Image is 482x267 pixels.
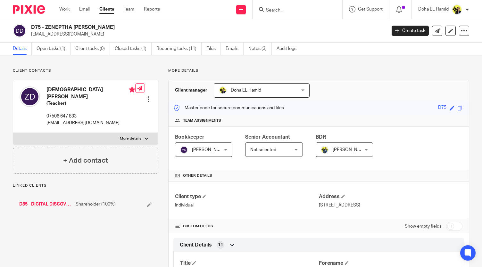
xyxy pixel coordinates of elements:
h2: D75 - ZENEPTHA [PERSON_NAME] [31,24,312,31]
p: More details [168,68,469,73]
span: [PERSON_NAME] [192,148,227,152]
p: [EMAIL_ADDRESS][DOMAIN_NAME] [46,120,135,126]
span: Shareholder (100%) [76,201,116,207]
img: Doha-Starbridge.jpg [452,4,462,15]
a: Recurring tasks (11) [156,43,202,55]
p: Individual [175,202,319,208]
span: Get Support [358,7,383,12]
i: Primary [129,86,135,93]
h4: Title [180,260,319,267]
span: Client Details [180,242,212,248]
p: [STREET_ADDRESS] [319,202,462,208]
a: Team [124,6,134,12]
h4: [DEMOGRAPHIC_DATA] [PERSON_NAME] [46,86,135,100]
a: Clients [99,6,114,12]
p: Master code for secure communications and files [173,105,284,111]
span: Team assignments [183,118,221,123]
a: Emails [226,43,244,55]
a: Client tasks (0) [75,43,110,55]
a: Create task [392,26,429,36]
span: Other details [183,173,212,178]
p: Doha EL Hamid [418,6,449,12]
a: Reports [144,6,160,12]
img: Doha-Starbridge.jpg [219,86,227,94]
input: Search [265,8,323,13]
span: Bookkeeper [175,134,204,140]
h4: + Add contact [63,156,108,166]
p: More details [120,136,141,141]
img: svg%3E [180,146,188,154]
a: Details [13,43,32,55]
span: BDR [316,134,326,140]
p: 07506 647 833 [46,113,135,119]
span: [PERSON_NAME] [333,148,368,152]
h4: Forename [319,260,457,267]
p: Linked clients [13,183,158,188]
a: Email [79,6,90,12]
a: Audit logs [277,43,301,55]
h4: CUSTOM FIELDS [175,224,319,229]
span: Senior Accountant [245,134,290,140]
span: 11 [218,242,223,248]
h4: Address [319,193,462,200]
p: Client contacts [13,68,158,73]
label: Show empty fields [405,223,442,230]
h5: (Teacher) [46,100,135,107]
a: Files [206,43,221,55]
h3: Client manager [175,87,207,93]
a: Notes (3) [248,43,272,55]
a: Closed tasks (1) [115,43,152,55]
span: Not selected [250,148,276,152]
a: Open tasks (1) [37,43,71,55]
div: D75 [438,104,446,112]
img: svg%3E [13,24,26,37]
img: svg%3E [20,86,40,107]
img: Dennis-Starbridge.jpg [321,146,328,154]
img: Pixie [13,5,45,14]
h4: Client type [175,193,319,200]
a: Work [59,6,70,12]
span: Doha EL Hamid [231,88,261,93]
p: [EMAIL_ADDRESS][DOMAIN_NAME] [31,31,382,37]
a: D35 - DIGITAL DISCOVERERS LTD [19,201,72,207]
